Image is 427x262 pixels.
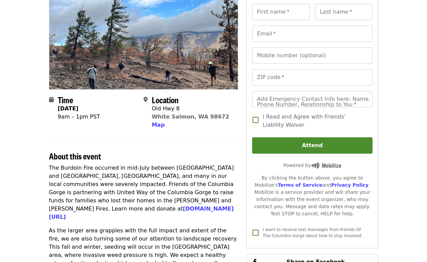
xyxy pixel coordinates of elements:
[58,113,100,121] div: 9am – 1pm PST
[263,227,363,238] span: I want to receive text messages from Friends Of The Columbia Gorge about how to stay involved.
[58,94,73,106] span: Time
[252,137,372,154] button: Attend
[152,105,229,113] div: Old Hwy 8
[283,163,341,168] span: Powered by
[152,94,179,106] span: Location
[252,174,372,217] div: By clicking the button above, you agree to Mobilize's and . Mobilize is a service provider and wi...
[252,69,372,86] input: ZIP code
[278,182,322,188] a: Terms of Service
[252,26,372,42] input: Email
[252,91,372,107] input: Add Emergency Contact Info here: Name, Phone Number, Relationship to You
[315,4,373,20] input: Last name
[49,150,101,162] span: About this event
[49,96,54,103] i: calendar icon
[152,113,229,120] a: White Salmon, WA 98672
[58,105,79,112] strong: [DATE]
[144,96,148,103] i: map-marker-alt icon
[152,121,165,129] button: Map
[252,4,310,20] input: First name
[311,163,341,169] img: Powered by Mobilize
[252,47,372,64] input: Mobile number (optional)
[263,113,367,129] span: I Read and Agree with Friends' Liability Waiver
[152,122,165,128] span: Map
[331,182,368,188] a: Privacy Policy
[49,164,239,221] p: The Burdoin Fire occurred in mid-July between [GEOGRAPHIC_DATA] and [GEOGRAPHIC_DATA], [GEOGRAPHI...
